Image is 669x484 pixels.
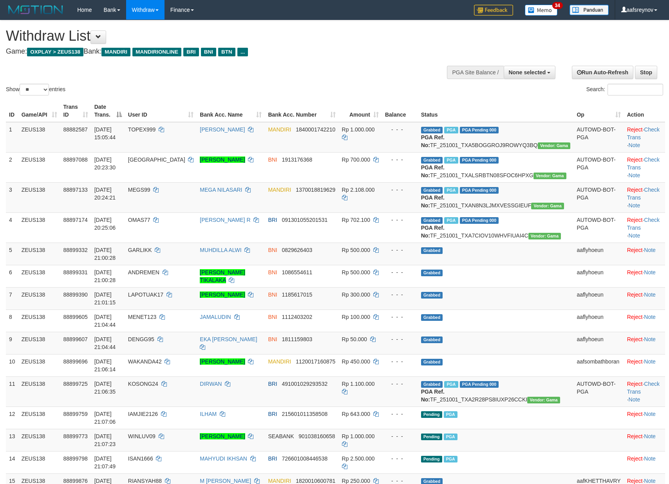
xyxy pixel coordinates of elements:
[6,429,18,451] td: 13
[421,187,443,194] span: Grabbed
[296,358,335,365] span: Copy 1120017160875 to clipboard
[627,336,643,342] a: Reject
[6,84,65,95] label: Show entries
[624,122,665,153] td: · ·
[6,309,18,332] td: 8
[644,269,656,275] a: Note
[282,455,327,462] span: Copy 726601008446538 to clipboard
[94,433,116,447] span: [DATE] 21:07:23
[624,243,665,265] td: ·
[18,309,60,332] td: ZEUS138
[418,100,574,122] th: Status
[460,187,499,194] span: PGA Pending
[128,314,156,320] span: MENET123
[6,354,18,376] td: 10
[528,233,561,239] span: Vendor URL: https://trx31.1velocity.biz
[296,187,335,193] span: Copy 1370018819629 to clipboard
[385,246,415,254] div: - - -
[385,335,415,343] div: - - -
[128,126,156,133] span: TOPEX999
[132,48,181,56] span: MANDIRIONLINE
[6,451,18,473] td: 14
[63,269,88,275] span: 88899331
[63,455,88,462] span: 88899798
[94,291,116,306] span: [DATE] 21:01:15
[268,381,277,387] span: BRI
[282,247,312,253] span: Copy 0829626403 to clipboard
[6,407,18,429] td: 12
[624,451,665,473] td: ·
[63,433,88,439] span: 88899773
[421,381,443,388] span: Grabbed
[268,411,277,417] span: BRI
[573,309,624,332] td: aaflyhoeun
[644,247,656,253] a: Note
[237,48,248,56] span: ...
[460,381,499,388] span: PGA Pending
[63,358,88,365] span: 88899696
[627,314,643,320] a: Reject
[573,122,624,153] td: AUTOWD-BOT-PGA
[200,187,242,193] a: MEGA NILASARI
[444,217,458,224] span: Marked by aafanarl
[418,182,574,212] td: TF_251001_TXAN8N3LJMXVESSGIEUF
[268,247,277,253] span: BNI
[94,217,116,231] span: [DATE] 20:25:06
[629,202,640,209] a: Note
[644,411,656,417] a: Note
[385,156,415,164] div: - - -
[418,152,574,182] td: TF_251001_TXALSRBTN08SFOC6HPXG
[268,478,291,484] span: MANDIRI
[342,433,375,439] span: Rp 1.000.000
[385,410,415,418] div: - - -
[342,358,370,365] span: Rp 450.000
[444,127,458,133] span: Marked by aafnoeunsreypich
[418,376,574,407] td: TF_251001_TXA2R28PS8IUXP26CCKI
[18,212,60,243] td: ZEUS138
[460,127,499,133] span: PGA Pending
[18,122,60,153] td: ZEUS138
[573,287,624,309] td: aaflyhoeun
[635,66,657,79] a: Stop
[608,84,663,95] input: Search:
[342,314,370,320] span: Rp 100.000
[200,358,245,365] a: [PERSON_NAME]
[385,455,415,462] div: - - -
[128,157,185,163] span: [GEOGRAPHIC_DATA]
[421,247,443,254] span: Grabbed
[460,157,499,164] span: PGA Pending
[385,186,415,194] div: - - -
[183,48,199,56] span: BRI
[128,336,154,342] span: DENGG95
[91,100,125,122] th: Date Trans.: activate to sort column descending
[296,478,335,484] span: Copy 1820010600781 to clipboard
[342,336,367,342] span: Rp 50.000
[573,243,624,265] td: aaflyhoeun
[627,269,643,275] a: Reject
[200,314,231,320] a: JAMALUDIN
[342,478,370,484] span: Rp 250.000
[298,433,335,439] span: Copy 901038160658 to clipboard
[624,100,665,122] th: Action
[6,48,438,56] h4: Game: Bank:
[624,309,665,332] td: ·
[18,152,60,182] td: ZEUS138
[128,291,163,298] span: LAPOTUAK17
[573,354,624,376] td: aafsombathboran
[573,182,624,212] td: AUTOWD-BOT-PGA
[94,411,116,425] span: [DATE] 21:07:06
[421,292,443,299] span: Grabbed
[385,380,415,388] div: - - -
[94,126,116,140] span: [DATE] 15:05:44
[282,217,327,223] span: Copy 091301055201531 to clipboard
[444,187,458,194] span: Marked by aafsolysreylen
[6,287,18,309] td: 7
[200,247,241,253] a: MUHDILLA ALWI
[421,389,445,403] b: PGA Ref. No:
[218,48,235,56] span: BTN
[444,381,458,388] span: Marked by aaftrukkakada
[627,411,643,417] a: Reject
[421,411,442,418] span: Pending
[421,270,443,276] span: Grabbed
[94,358,116,372] span: [DATE] 21:06:14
